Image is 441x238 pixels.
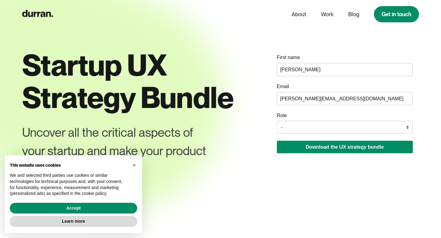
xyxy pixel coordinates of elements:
button: Download the UX strategy bundle [277,141,413,153]
button: Close this notice [129,160,139,170]
label: Role [277,112,287,119]
label: Email [277,83,289,90]
a: About [292,9,306,20]
button: Learn more [10,216,137,227]
h1: Startup UX Strategy Bundle [22,49,234,113]
div: Uncover all the critical aspects of your startup and make your product a success. [22,123,213,178]
span: × [132,162,136,169]
button: Accept [10,203,137,214]
input: name [277,63,413,76]
a: home [22,8,53,20]
a: Get in touch [374,6,419,22]
a: Blog [348,9,359,20]
input: email [277,92,413,105]
select: role [277,121,413,134]
label: First name [277,54,300,61]
h2: This website uses cookies [10,163,127,168]
p: We and selected third parties use cookies or similar technologies for technical purposes and, wit... [10,173,127,196]
a: Work [321,9,334,20]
